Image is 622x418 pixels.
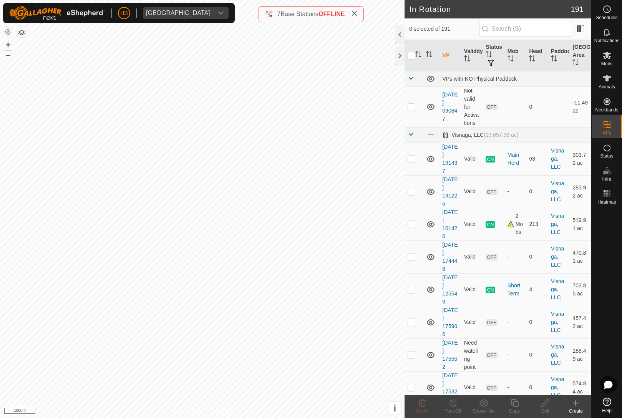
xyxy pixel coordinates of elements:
[551,376,564,398] a: Visnaga, LLC
[548,86,570,127] td: -
[442,209,458,239] a: [DATE] 101420
[468,408,499,415] div: Show/Hide
[569,371,591,404] td: 574.84 ac
[595,108,618,112] span: Neckbands
[569,306,591,338] td: 457.42 ac
[508,318,523,326] div: -
[526,306,548,338] td: 0
[600,154,613,158] span: Status
[508,253,523,261] div: -
[572,60,579,66] p-sorticon: Activate to sort
[526,208,548,241] td: 213
[483,40,504,71] th: Status
[594,38,619,43] span: Notifications
[508,383,523,391] div: -
[486,352,497,358] span: OFF
[508,151,523,167] div: Main Herd
[599,85,615,89] span: Animals
[442,176,458,207] a: [DATE] 191225
[592,395,622,416] a: Help
[415,52,421,58] p-sorticon: Activate to sort
[529,56,535,63] p-sorticon: Activate to sort
[213,7,229,19] div: dropdown trigger
[442,144,458,174] a: [DATE] 191437
[569,86,591,127] td: -11.49 ac
[508,212,523,236] div: 2 Mobs
[426,52,432,58] p-sorticon: Activate to sort
[9,6,105,20] img: Gallagher Logo
[409,25,479,33] span: 0 selected of 191
[526,273,548,306] td: 4
[442,274,458,305] a: [DATE] 125549
[486,156,495,163] span: ON
[17,28,26,37] button: Map Layers
[461,143,483,175] td: Valid
[569,241,591,273] td: 470.81 ac
[526,338,548,371] td: 0
[561,408,591,415] div: Create
[548,40,570,71] th: Paddock
[461,273,483,306] td: Valid
[3,50,13,60] button: –
[569,273,591,306] td: 703.85 ac
[551,278,564,300] a: Visnaga, LLC
[146,10,210,16] div: [GEOGRAPHIC_DATA]
[3,28,13,37] button: Reset Map
[508,351,523,359] div: -
[601,61,612,66] span: Mobs
[551,245,564,268] a: Visnaga, LLC
[602,177,611,181] span: Infra
[602,408,612,413] span: Help
[277,11,280,17] span: 7
[461,338,483,371] td: Need watering point
[526,86,548,127] td: 0
[504,40,526,71] th: Mob
[486,287,495,293] span: ON
[461,241,483,273] td: Valid
[464,56,470,63] p-sorticon: Activate to sort
[508,282,523,298] div: Short Term
[461,175,483,208] td: Valid
[526,241,548,273] td: 0
[484,132,518,138] span: (19,657.36 ac)
[596,15,617,20] span: Schedules
[416,408,429,414] span: Delete
[479,21,572,37] input: Search (S)
[569,208,591,241] td: 519.91 ac
[486,254,497,260] span: OFF
[143,7,213,19] span: Visnaga Ranch
[569,143,591,175] td: 303.72 ac
[526,371,548,404] td: 0
[486,189,497,195] span: OFF
[486,52,492,58] p-sorticon: Activate to sort
[210,408,232,415] a: Contact Us
[508,56,514,63] p-sorticon: Activate to sort
[526,143,548,175] td: 63
[461,371,483,404] td: Valid
[551,56,557,63] p-sorticon: Activate to sort
[442,340,458,370] a: [DATE] 175552
[486,385,497,391] span: OFF
[508,103,523,111] div: -
[508,187,523,196] div: -
[442,307,458,337] a: [DATE] 175906
[526,175,548,208] td: 0
[551,180,564,202] a: Visnaga, LLC
[388,402,401,415] button: i
[120,9,128,17] span: HB
[461,208,483,241] td: Valid
[393,403,396,413] span: i
[438,408,468,415] div: Turn Off
[3,40,13,50] button: +
[602,131,611,135] span: VPs
[280,11,318,17] span: Base Stations
[442,132,518,138] div: Visnaga, LLC
[551,343,564,366] a: Visnaga, LLC
[486,319,497,326] span: OFF
[442,91,458,122] a: [DATE] 090847
[569,175,591,208] td: 283.92 ac
[442,242,458,272] a: [DATE] 174448
[571,3,584,15] span: 191
[318,11,345,17] span: OFFLINE
[569,40,591,71] th: [GEOGRAPHIC_DATA] Area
